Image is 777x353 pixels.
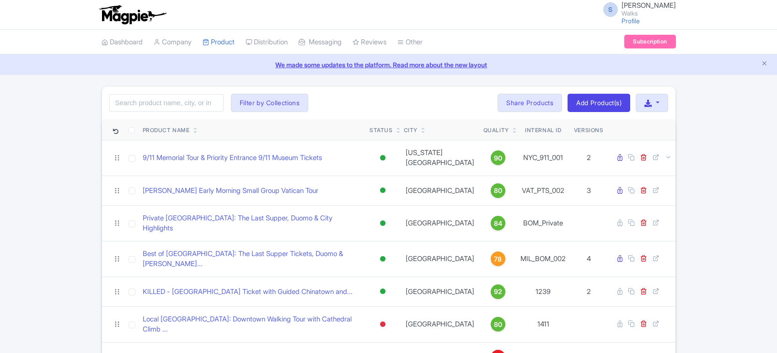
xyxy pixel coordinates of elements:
[483,183,513,198] a: 80
[97,5,168,25] img: logo-ab69f6fb50320c5b225c76a69d11143b.png
[587,254,591,263] span: 4
[483,317,513,332] a: 80
[494,186,502,196] span: 80
[370,126,393,134] div: Status
[299,30,342,55] a: Messaging
[516,176,570,205] td: VAT_PTS_002
[498,94,562,112] a: Share Products
[378,151,387,165] div: Active
[203,30,235,55] a: Product
[143,153,322,163] a: 9/11 Memorial Tour & Priority Entrance 9/11 Museum Tickets
[143,314,363,335] a: Local [GEOGRAPHIC_DATA]: Downtown Walking Tour with Cathedral Climb ...
[143,186,318,196] a: [PERSON_NAME] Early Morning Small Group Vatican Tour
[483,216,513,230] a: 84
[400,205,480,241] td: [GEOGRAPHIC_DATA]
[587,153,591,162] span: 2
[353,30,386,55] a: Reviews
[143,287,353,297] a: KILLED - [GEOGRAPHIC_DATA] Ticket with Guided Chinatown and...
[622,1,676,10] span: [PERSON_NAME]
[587,186,591,195] span: 3
[397,30,423,55] a: Other
[494,153,502,163] span: 90
[516,140,570,176] td: NYC_911_001
[516,119,570,140] th: Internal ID
[5,60,772,70] a: We made some updates to the platform. Read more about the new layout
[378,217,387,230] div: Active
[231,94,309,112] button: Filter by Collections
[102,30,143,55] a: Dashboard
[587,287,591,296] span: 2
[568,94,630,112] a: Add Product(s)
[494,320,502,330] span: 80
[622,17,640,25] a: Profile
[622,11,676,16] small: Walks
[516,205,570,241] td: BOM_Private
[109,94,224,112] input: Search product name, city, or interal id
[400,176,480,205] td: [GEOGRAPHIC_DATA]
[246,30,288,55] a: Distribution
[378,252,387,266] div: Active
[494,287,502,297] span: 92
[400,277,480,306] td: [GEOGRAPHIC_DATA]
[494,219,502,229] span: 84
[143,126,190,134] div: Product Name
[516,306,570,342] td: 1411
[516,241,570,277] td: MIL_BOM_002
[603,2,618,17] span: S
[598,2,676,16] a: S [PERSON_NAME] Walks
[400,306,480,342] td: [GEOGRAPHIC_DATA]
[483,150,513,165] a: 90
[378,318,387,331] div: Inactive
[404,126,418,134] div: City
[516,277,570,306] td: 1239
[624,35,675,48] a: Subscription
[483,251,513,266] a: 78
[761,59,768,70] button: Close announcement
[483,126,509,134] div: Quality
[570,119,607,140] th: Versions
[154,30,192,55] a: Company
[378,184,387,197] div: Active
[378,285,387,298] div: Active
[494,254,502,264] span: 78
[400,241,480,277] td: [GEOGRAPHIC_DATA]
[143,213,363,234] a: Private [GEOGRAPHIC_DATA]: The Last Supper, Duomo & City Highlights
[143,249,363,269] a: Best of [GEOGRAPHIC_DATA]: The Last Supper Tickets, Duomo & [PERSON_NAME]...
[483,284,513,299] a: 92
[400,140,480,176] td: [US_STATE][GEOGRAPHIC_DATA]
